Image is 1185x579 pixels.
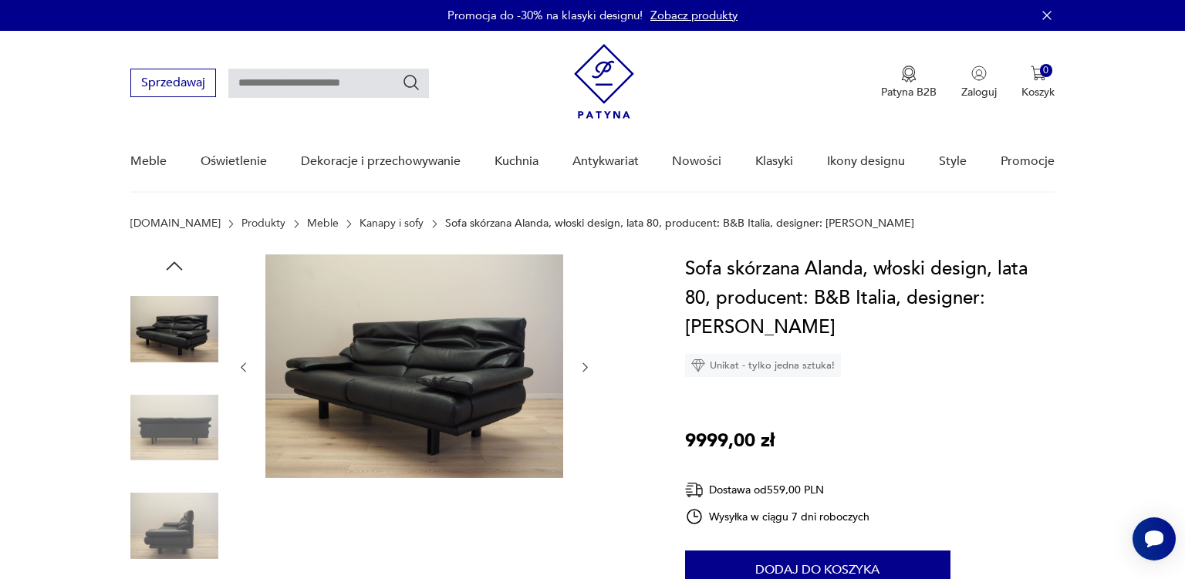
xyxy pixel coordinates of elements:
img: Ikonka użytkownika [971,66,987,81]
a: Promocje [1001,132,1055,191]
div: Wysyłka w ciągu 7 dni roboczych [685,507,870,526]
button: Sprzedawaj [130,69,216,97]
img: Zdjęcie produktu Sofa skórzana Alanda, włoski design, lata 80, producent: B&B Italia, designer: P... [130,384,218,472]
img: Ikona medalu [901,66,917,82]
h1: Sofa skórzana Alanda, włoski design, lata 80, producent: B&B Italia, designer: [PERSON_NAME] [685,254,1055,342]
a: Antykwariat [572,132,639,191]
a: Klasyki [755,132,793,191]
p: Sofa skórzana Alanda, włoski design, lata 80, producent: B&B Italia, designer: [PERSON_NAME] [445,217,914,230]
div: 0 [1040,64,1053,77]
img: Ikona dostawy [685,480,704,500]
button: Szukaj [402,73,420,92]
button: Patyna B2B [881,66,937,99]
a: Ikona medaluPatyna B2B [881,66,937,99]
a: Meble [307,217,339,230]
p: Patyna B2B [881,85,937,99]
a: Sprzedawaj [130,79,216,89]
div: Unikat - tylko jedna sztuka! [685,354,841,377]
a: Meble [130,132,167,191]
p: 9999,00 zł [685,426,775,456]
a: Style [939,132,967,191]
a: Kuchnia [495,132,538,191]
a: Dekoracje i przechowywanie [301,132,461,191]
a: Zobacz produkty [650,8,738,23]
a: [DOMAIN_NAME] [130,217,221,230]
a: Kanapy i sofy [360,217,424,230]
a: Ikony designu [827,132,905,191]
a: Produkty [241,217,285,230]
div: Dostawa od 559,00 PLN [685,480,870,500]
a: Oświetlenie [201,132,267,191]
img: Zdjęcie produktu Sofa skórzana Alanda, włoski design, lata 80, producent: B&B Italia, designer: P... [265,254,563,478]
a: Nowości [672,132,721,191]
img: Ikona koszyka [1031,66,1046,81]
img: Ikona diamentu [691,359,705,372]
img: Zdjęcie produktu Sofa skórzana Alanda, włoski design, lata 80, producent: B&B Italia, designer: P... [130,285,218,373]
img: Zdjęcie produktu Sofa skórzana Alanda, włoski design, lata 80, producent: B&B Italia, designer: P... [130,482,218,570]
img: Patyna - sklep z meblami i dekoracjami vintage [574,44,634,119]
p: Zaloguj [961,85,997,99]
p: Koszyk [1021,85,1055,99]
iframe: Smartsupp widget button [1133,517,1176,560]
p: Promocja do -30% na klasyki designu! [447,8,643,23]
button: 0Koszyk [1021,66,1055,99]
button: Zaloguj [961,66,997,99]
